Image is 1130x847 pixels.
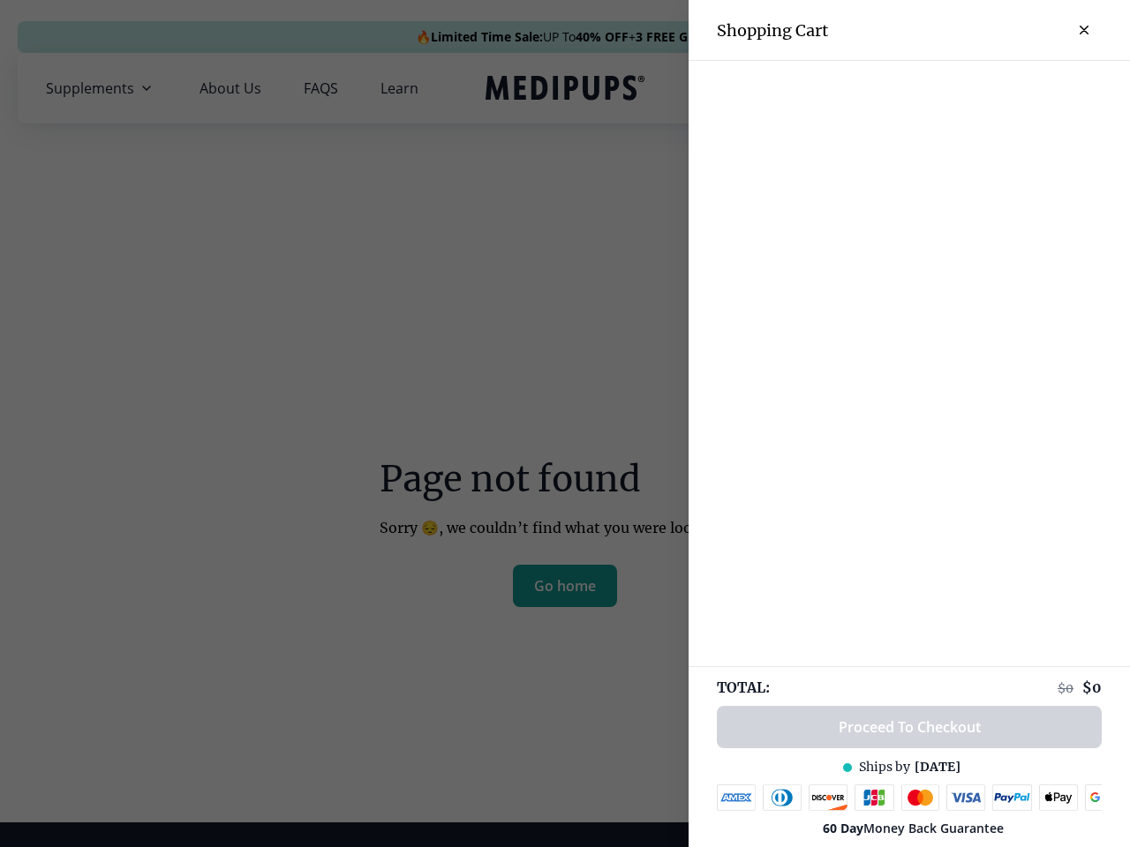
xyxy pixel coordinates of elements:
[717,20,828,41] h3: Shopping Cart
[763,784,802,811] img: diners-club
[859,759,910,776] span: Ships by
[809,784,847,811] img: discover
[823,820,1004,836] span: Money Back Guarantee
[901,784,940,811] img: mastercard
[855,784,894,811] img: jcb
[823,820,863,836] strong: 60 Day
[717,784,756,811] img: amex
[992,784,1032,811] img: paypal
[946,784,985,811] img: visa
[1039,784,1078,811] img: apple
[1058,680,1073,696] span: $ 0
[1066,12,1102,48] button: close-cart
[1085,784,1125,811] img: google
[915,759,960,776] span: [DATE]
[1082,678,1102,696] span: $ 0
[717,678,770,697] span: TOTAL:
